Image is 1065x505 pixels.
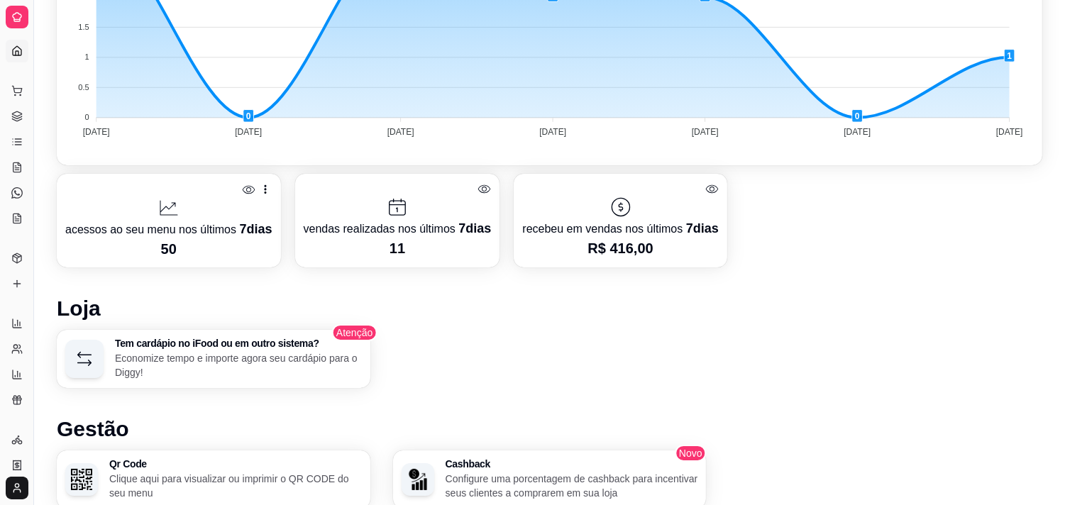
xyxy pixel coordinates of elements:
p: Configure uma porcentagem de cashback para incentivar seus clientes a comprarem em sua loja [446,472,698,500]
tspan: [DATE] [539,127,566,137]
tspan: [DATE] [235,127,262,137]
tspan: 1 [85,53,89,62]
p: 50 [65,239,272,259]
span: Atenção [332,324,377,341]
span: Novo [675,445,707,462]
button: Tem cardápio no iFood ou em outro sistema?Economize tempo e importe agora seu cardápio para o Diggy! [57,330,370,388]
span: 7 dias [239,222,272,236]
p: 11 [304,238,492,258]
p: vendas realizadas nos últimos [304,218,492,238]
h1: Gestão [57,416,1042,442]
tspan: [DATE] [692,127,719,137]
tspan: [DATE] [844,127,871,137]
p: Economize tempo e importe agora seu cardápio para o Diggy! [115,351,362,379]
span: 7 dias [686,221,719,235]
tspan: [DATE] [387,127,414,137]
p: recebeu em vendas nos últimos [522,218,718,238]
img: Cashback [407,469,429,490]
tspan: 0 [85,113,89,121]
tspan: [DATE] [83,127,110,137]
h3: Qr Code [109,459,362,469]
p: Clique aqui para visualizar ou imprimir o QR CODE do seu menu [109,472,362,500]
span: 7 dias [458,221,491,235]
h3: Tem cardápio no iFood ou em outro sistema? [115,338,362,348]
tspan: 1.5 [78,23,89,31]
p: acessos ao seu menu nos últimos [65,219,272,239]
h3: Cashback [446,459,698,469]
tspan: 0.5 [78,83,89,91]
img: Qr Code [71,469,92,490]
tspan: [DATE] [996,127,1023,137]
h1: Loja [57,296,1042,321]
p: R$ 416,00 [522,238,718,258]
